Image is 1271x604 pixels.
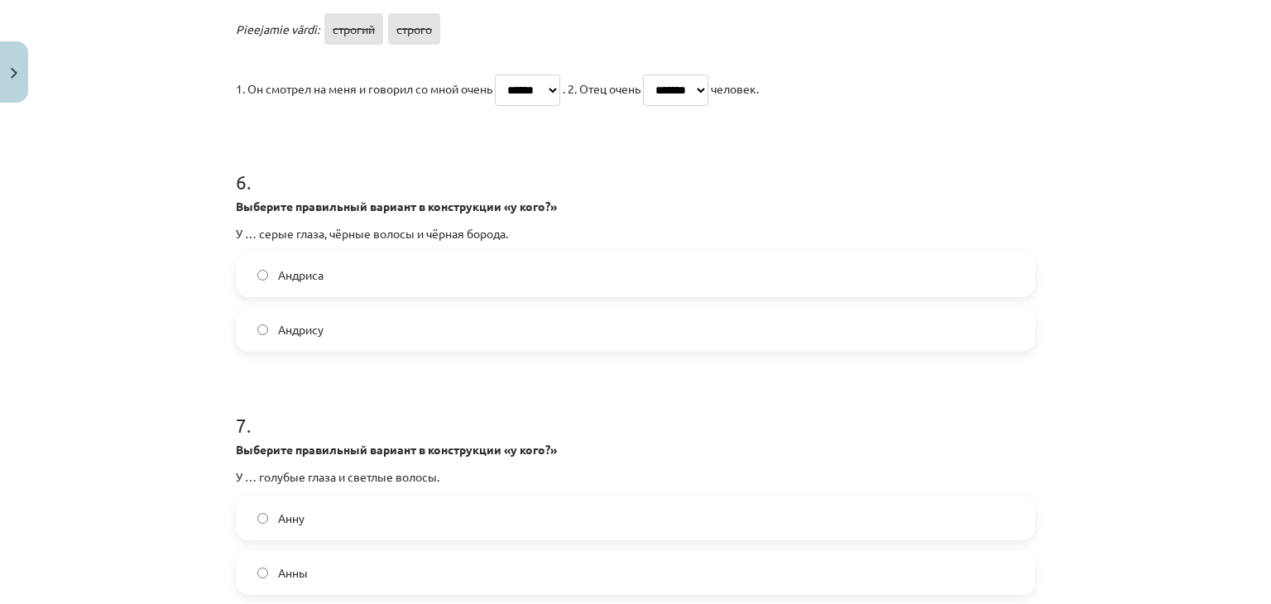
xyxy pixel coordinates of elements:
[324,13,383,45] span: строгий
[278,321,324,338] span: Андрису
[11,68,17,79] img: icon-close-lesson-0947bae3869378f0d4975bcd49f059093ad1ed9edebbc8119c70593378902aed.svg
[236,468,1035,486] p: У … голубые глаза и светлые волосы.
[278,510,305,527] span: Анну
[257,568,268,578] input: Анны
[257,270,268,280] input: Андриса
[388,13,440,45] span: строго
[563,81,640,96] span: . 2. Отец очень
[236,385,1035,436] h1: 7 .
[236,81,492,96] span: 1. Он смотрел на меня и говорил со мной очень
[236,141,1035,193] h1: 6 .
[236,442,557,457] strong: Выберите правильный вариант в конструкции «у кого?»
[236,199,557,213] strong: Выберите правильный вариант в конструкции «у кого?»
[257,513,268,524] input: Анну
[278,564,308,582] span: Анны
[236,225,1035,242] p: У … серые глаза, чёрные волосы и чёрная борода.
[257,324,268,335] input: Андрису
[236,22,319,36] span: Pieejamie vārdi:
[278,266,324,284] span: Андриса
[711,81,759,96] span: человек.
